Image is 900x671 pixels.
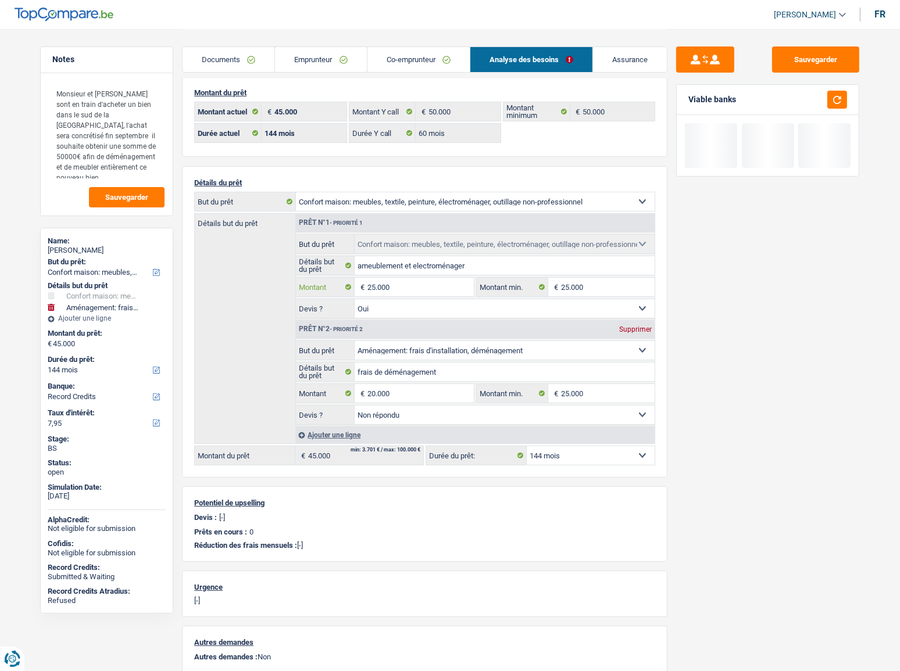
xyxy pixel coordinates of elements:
[874,9,885,20] div: fr
[351,447,420,453] div: min: 3.701 € / max: 100.000 €
[355,384,367,403] span: €
[194,528,247,536] p: Prêts en cours :
[48,339,52,349] span: €
[330,220,363,226] span: - Priorité 1
[296,299,355,318] label: Devis ?
[296,384,355,403] label: Montant
[355,278,367,296] span: €
[296,406,355,424] label: Devis ?
[194,541,297,550] span: Réduction des frais mensuels :
[48,329,163,338] label: Montant du prêt:
[48,548,166,558] div: Not eligible for submission
[194,498,655,507] p: Potentiel de upselling
[295,446,308,465] span: €
[48,435,166,444] div: Stage:
[48,246,166,255] div: [PERSON_NAME]
[48,572,166,582] div: Submitted & Waiting
[330,326,363,332] span: - Priorité 2
[48,563,166,572] div: Record Credits:
[48,596,166,605] div: Refused
[219,513,225,522] p: [-]
[426,446,527,465] label: Durée du prêt:
[194,638,655,647] p: Autres demandes
[688,95,736,105] div: Viable banks
[52,55,161,64] h5: Notes
[477,384,548,403] label: Montant min.
[296,256,355,275] label: Détails but du prêt
[275,47,366,72] a: Emprunteur
[194,652,258,661] span: Autres demandes :
[296,219,366,227] div: Prêt n°1
[416,102,428,121] span: €
[503,102,570,121] label: Montant minimum
[194,583,655,591] p: Urgence
[195,102,262,121] label: Montant actuel
[194,88,655,97] p: Montant du prêt
[194,513,217,522] p: Devis :
[48,355,163,364] label: Durée du prêt:
[48,483,166,492] div: Simulation Date:
[765,5,846,24] a: [PERSON_NAME]
[48,468,166,477] div: open
[48,314,166,322] div: Ajouter une ligne
[249,528,253,536] p: 0
[48,281,166,290] div: Détails but du prêt
[349,102,416,121] label: Montant Y call
[48,236,166,246] div: Name:
[48,408,163,418] label: Taux d'intérêt:
[194,541,655,550] p: [-]
[262,102,274,121] span: €
[48,524,166,533] div: Not eligible for submission
[548,278,561,296] span: €
[48,587,166,596] div: Record Credits Atradius:
[183,47,274,72] a: Documents
[105,193,148,201] span: Sauvegarder
[296,235,355,253] label: But du prêt
[296,278,355,296] label: Montant
[48,444,166,453] div: BS
[194,596,655,605] p: [-]
[195,446,295,465] label: Montant du prêt
[772,46,859,73] button: Sauvegarder
[15,8,113,21] img: TopCompare Logo
[48,382,163,391] label: Banque:
[367,47,470,72] a: Co-emprunteur
[48,539,166,548] div: Cofidis:
[195,124,262,142] label: Durée actuel
[296,363,355,381] label: Détails but du prêt
[48,491,166,501] div: [DATE]
[477,278,548,296] label: Montant min.
[195,214,295,227] label: Détails but du prêt
[194,652,655,661] p: Non
[48,515,166,525] div: AlphaCredit:
[48,458,166,468] div: Status:
[194,178,655,187] p: Détails du prêt
[195,192,296,211] label: But du prêt
[616,326,655,333] div: Supprimer
[593,47,667,72] a: Assurance
[296,325,366,333] div: Prêt n°2
[48,257,163,267] label: But du prêt:
[349,124,416,142] label: Durée Y call
[548,384,561,403] span: €
[470,47,592,72] a: Analyse des besoins
[296,341,355,360] label: But du prêt
[570,102,583,121] span: €
[295,426,655,443] div: Ajouter une ligne
[774,10,836,20] span: [PERSON_NAME]
[89,187,165,207] button: Sauvegarder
